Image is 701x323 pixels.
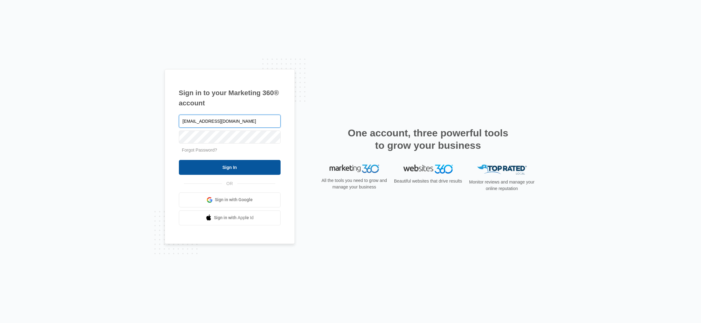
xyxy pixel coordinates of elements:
h1: Sign in to your Marketing 360® account [179,88,281,108]
a: Sign in with Google [179,192,281,207]
p: Beautiful websites that drive results [393,178,463,184]
span: Sign in with Apple Id [214,215,254,221]
input: Email [179,115,281,128]
img: Top Rated Local [477,165,527,175]
a: Forgot Password? [182,148,217,153]
img: Websites 360 [403,165,453,174]
input: Sign In [179,160,281,175]
span: Sign in with Google [215,197,253,203]
img: Marketing 360 [330,165,379,173]
p: All the tools you need to grow and manage your business [320,177,389,190]
a: Sign in with Apple Id [179,210,281,225]
span: OR [222,180,237,187]
h2: One account, three powerful tools to grow your business [346,127,510,152]
p: Monitor reviews and manage your online reputation [467,179,537,192]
